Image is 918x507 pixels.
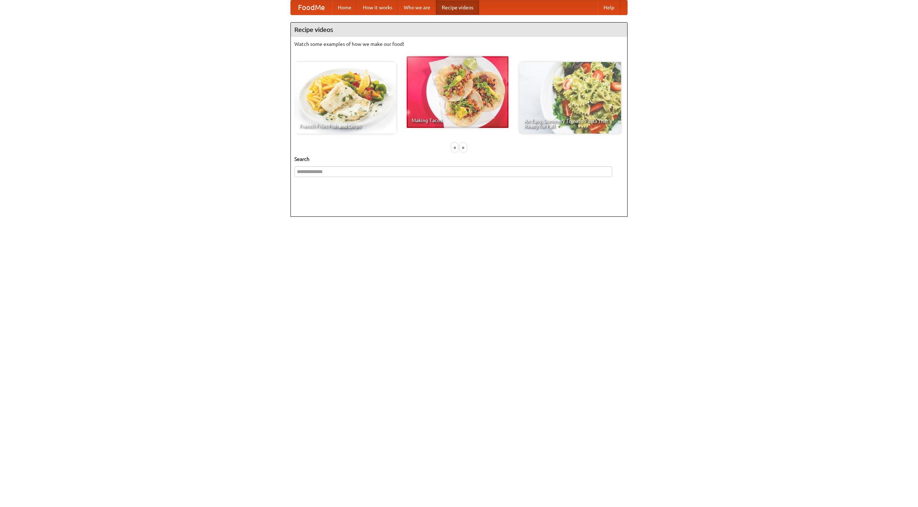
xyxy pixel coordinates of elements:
[407,56,508,128] a: Making Tacos
[299,124,391,129] span: French Fries Fish and Chips
[519,62,621,134] a: An Easy, Summery Tomato Pasta That's Ready for Fall
[451,143,458,152] div: «
[357,0,398,15] a: How it works
[294,156,624,163] h5: Search
[436,0,479,15] a: Recipe videos
[332,0,357,15] a: Home
[294,62,396,134] a: French Fries Fish and Chips
[291,0,332,15] a: FoodMe
[398,0,436,15] a: Who we are
[598,0,620,15] a: Help
[294,40,624,48] p: Watch some examples of how we make our food!
[460,143,467,152] div: »
[412,118,503,123] span: Making Tacos
[524,119,616,129] span: An Easy, Summery Tomato Pasta That's Ready for Fall
[291,23,627,37] h4: Recipe videos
